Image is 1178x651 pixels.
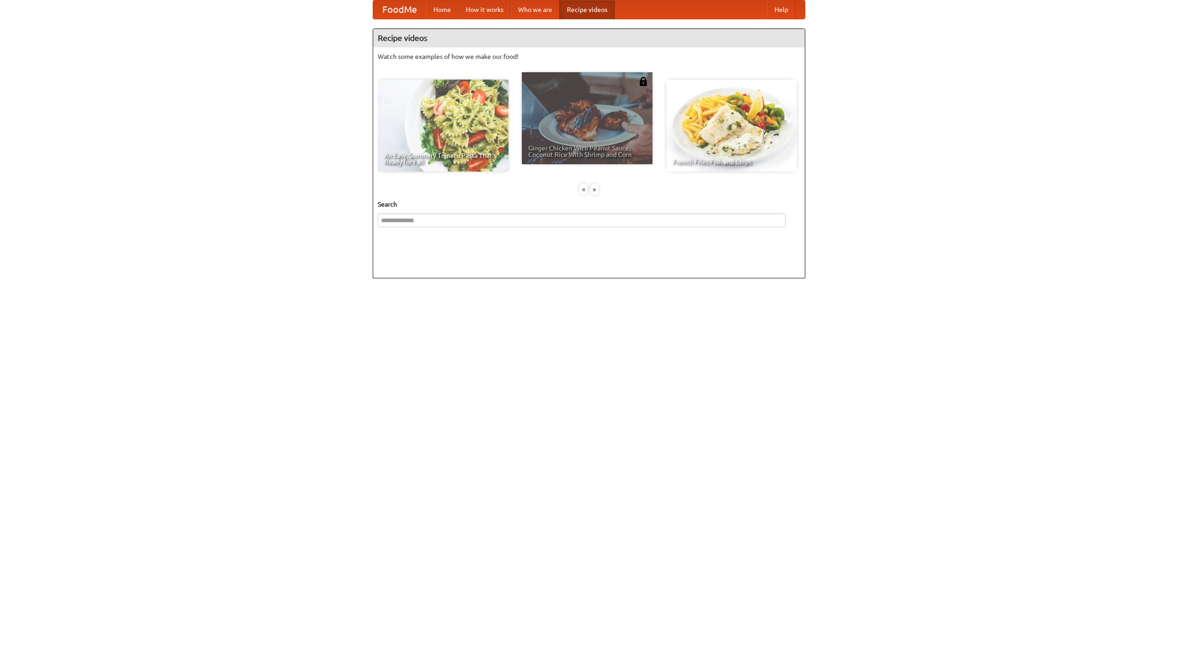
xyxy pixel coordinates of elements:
[373,29,805,47] h4: Recipe videos
[378,52,800,61] p: Watch some examples of how we make our food!
[666,80,797,172] a: French Fries Fish and Chips
[639,77,648,86] img: 483408.png
[458,0,511,19] a: How it works
[426,0,458,19] a: Home
[767,0,796,19] a: Help
[384,152,502,165] span: An Easy, Summery Tomato Pasta That's Ready for Fall
[378,80,508,172] a: An Easy, Summery Tomato Pasta That's Ready for Fall
[560,0,615,19] a: Recipe videos
[590,184,599,195] div: »
[373,0,426,19] a: FoodMe
[673,159,791,165] span: French Fries Fish and Chips
[378,200,800,209] h5: Search
[511,0,560,19] a: Who we are
[579,184,588,195] div: «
